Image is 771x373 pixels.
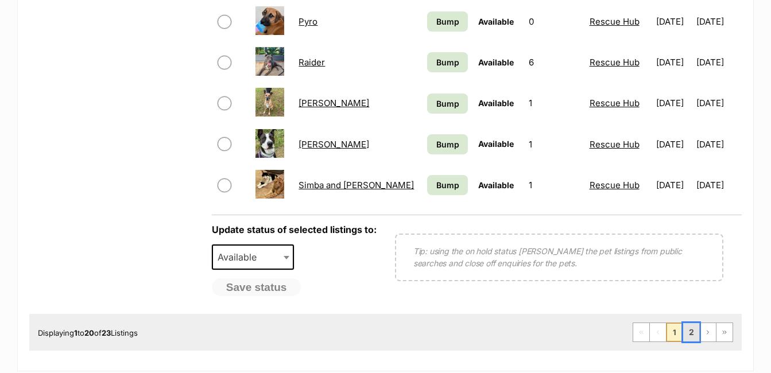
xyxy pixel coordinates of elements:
[524,2,583,41] td: 0
[478,57,514,67] span: Available
[700,323,716,341] a: Next page
[590,98,640,108] a: Rescue Hub
[427,11,468,32] a: Bump
[102,328,111,337] strong: 23
[478,17,514,26] span: Available
[667,323,683,341] span: Page 1
[38,328,138,337] span: Displaying to of Listings
[436,179,459,191] span: Bump
[299,57,325,68] a: Raider
[652,83,696,123] td: [DATE]
[212,278,301,297] button: Save status
[524,42,583,82] td: 6
[696,83,741,123] td: [DATE]
[213,249,268,265] span: Available
[413,245,705,269] p: Tip: using the on hold status [PERSON_NAME] the pet listings from public searches and close off e...
[683,323,699,341] a: Page 2
[427,175,468,195] a: Bump
[299,139,369,150] a: [PERSON_NAME]
[716,323,733,341] a: Last page
[696,125,741,164] td: [DATE]
[696,42,741,82] td: [DATE]
[652,125,696,164] td: [DATE]
[696,2,741,41] td: [DATE]
[633,323,733,342] nav: Pagination
[590,16,640,27] a: Rescue Hub
[436,138,459,150] span: Bump
[212,244,295,270] span: Available
[696,165,741,205] td: [DATE]
[427,134,468,154] a: Bump
[524,125,583,164] td: 1
[590,180,640,191] a: Rescue Hub
[299,180,414,191] a: Simba and [PERSON_NAME]
[212,224,377,235] label: Update status of selected listings to:
[652,165,696,205] td: [DATE]
[652,42,696,82] td: [DATE]
[633,323,649,341] span: First page
[524,165,583,205] td: 1
[84,328,94,337] strong: 20
[427,52,468,72] a: Bump
[436,15,459,28] span: Bump
[299,98,369,108] a: [PERSON_NAME]
[255,170,284,199] img: Simba and Albert
[436,56,459,68] span: Bump
[299,16,317,27] a: Pyro
[478,180,514,190] span: Available
[74,328,78,337] strong: 1
[652,2,696,41] td: [DATE]
[478,98,514,108] span: Available
[590,57,640,68] a: Rescue Hub
[524,83,583,123] td: 1
[478,139,514,149] span: Available
[590,139,640,150] a: Rescue Hub
[650,323,666,341] span: Previous page
[427,94,468,114] a: Bump
[436,98,459,110] span: Bump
